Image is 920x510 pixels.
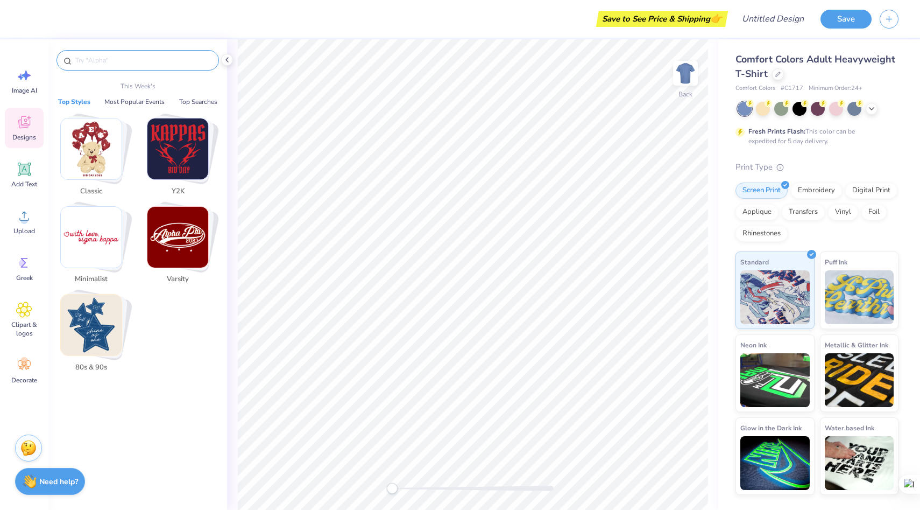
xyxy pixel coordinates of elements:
[12,86,37,95] span: Image AI
[809,84,862,93] span: Minimum Order: 24 +
[54,206,135,289] button: Stack Card Button Minimalist
[740,270,810,324] img: Standard
[825,436,894,490] img: Water based Ink
[675,62,696,84] img: Back
[55,96,94,107] button: Top Styles
[735,204,779,220] div: Applique
[147,118,208,179] img: Y2K
[140,118,222,201] button: Stack Card Button Y2K
[861,204,887,220] div: Foil
[74,186,109,197] span: Classic
[11,376,37,385] span: Decorate
[61,295,122,355] img: 80s & 90s
[61,207,122,268] img: Minimalist
[54,294,135,377] button: Stack Card Button 80s & 90s
[791,183,842,199] div: Embroidery
[599,11,725,27] div: Save to See Price & Shipping
[710,12,722,25] span: 👉
[740,256,769,268] span: Standard
[735,183,788,199] div: Screen Print
[147,207,208,268] img: Varsity
[733,8,812,30] input: Untitled Design
[825,353,894,407] img: Metallic & Glitter Ink
[101,96,168,107] button: Most Popular Events
[160,274,195,285] span: Varsity
[121,81,155,91] p: This Week's
[39,477,78,487] strong: Need help?
[748,127,881,146] div: This color can be expedited for 5 day delivery.
[735,161,898,173] div: Print Type
[140,206,222,289] button: Stack Card Button Varsity
[74,274,109,285] span: Minimalist
[825,270,894,324] img: Puff Ink
[825,422,874,434] span: Water based Ink
[740,353,810,407] img: Neon Ink
[74,55,212,66] input: Try "Alpha"
[845,183,897,199] div: Digital Print
[6,320,42,338] span: Clipart & logos
[740,436,810,490] img: Glow in the Dark Ink
[678,89,692,99] div: Back
[13,227,35,235] span: Upload
[740,422,802,434] span: Glow in the Dark Ink
[61,118,122,179] img: Classic
[54,118,135,201] button: Stack Card Button Classic
[825,339,888,351] span: Metallic & Glitter Ink
[740,339,767,351] span: Neon Ink
[735,53,895,80] span: Comfort Colors Adult Heavyweight T-Shirt
[828,204,858,220] div: Vinyl
[12,133,36,142] span: Designs
[825,256,847,268] span: Puff Ink
[74,362,109,373] span: 80s & 90s
[16,274,33,282] span: Greek
[748,127,805,136] strong: Fresh Prints Flash:
[11,180,37,188] span: Add Text
[735,84,775,93] span: Comfort Colors
[387,483,398,494] div: Accessibility label
[176,96,221,107] button: Top Searches
[160,186,195,197] span: Y2K
[735,226,788,242] div: Rhinestones
[781,84,803,93] span: # C1717
[782,204,825,220] div: Transfers
[820,10,872,29] button: Save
